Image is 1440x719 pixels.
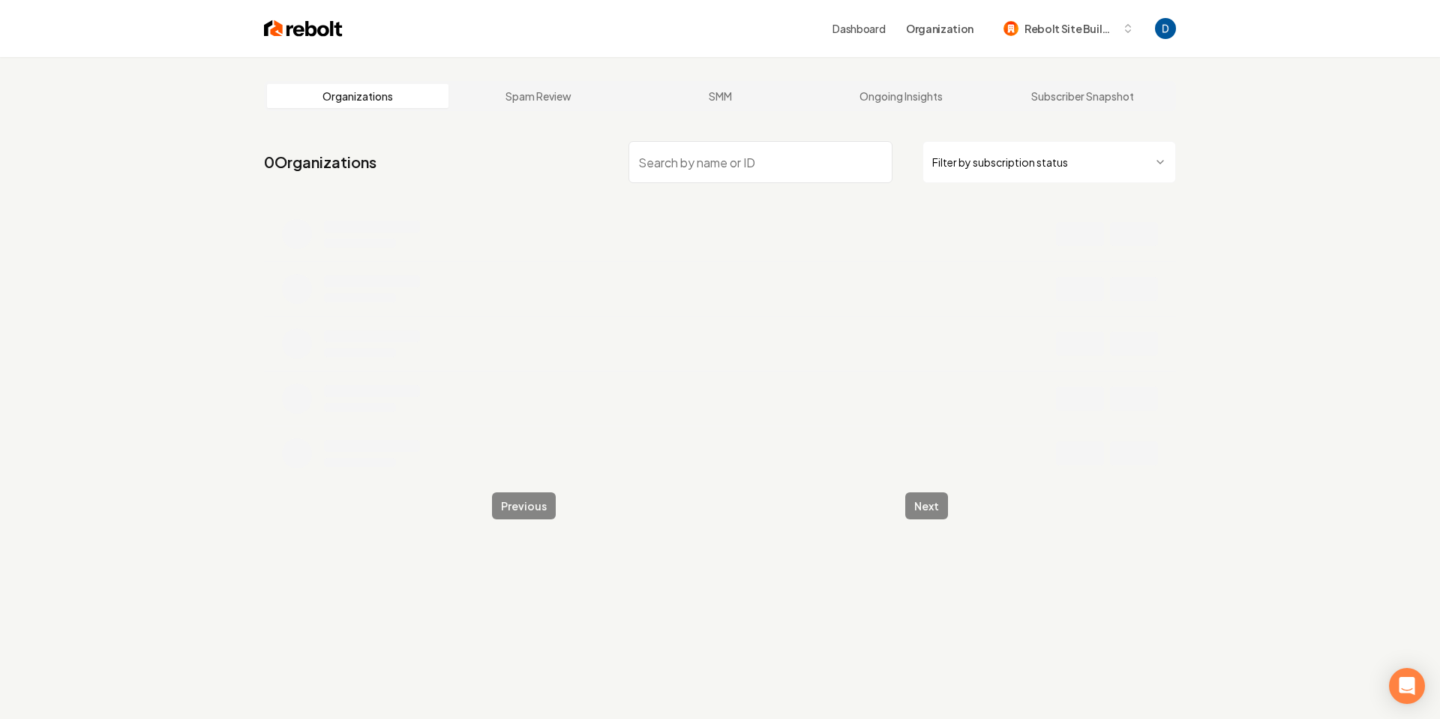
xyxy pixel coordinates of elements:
a: Subscriber Snapshot [991,84,1173,108]
div: Open Intercom Messenger [1389,668,1425,704]
input: Search by name or ID [628,141,892,183]
button: Organization [897,15,982,42]
a: SMM [629,84,811,108]
img: Rebolt Logo [264,18,343,39]
a: 0Organizations [264,152,376,173]
span: Rebolt Site Builder [1024,21,1116,37]
a: Dashboard [832,21,885,36]
button: Open user button [1155,18,1176,39]
a: Ongoing Insights [811,84,992,108]
img: David Rice [1155,18,1176,39]
a: Organizations [267,84,448,108]
a: Spam Review [448,84,630,108]
img: Rebolt Site Builder [1003,21,1018,36]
